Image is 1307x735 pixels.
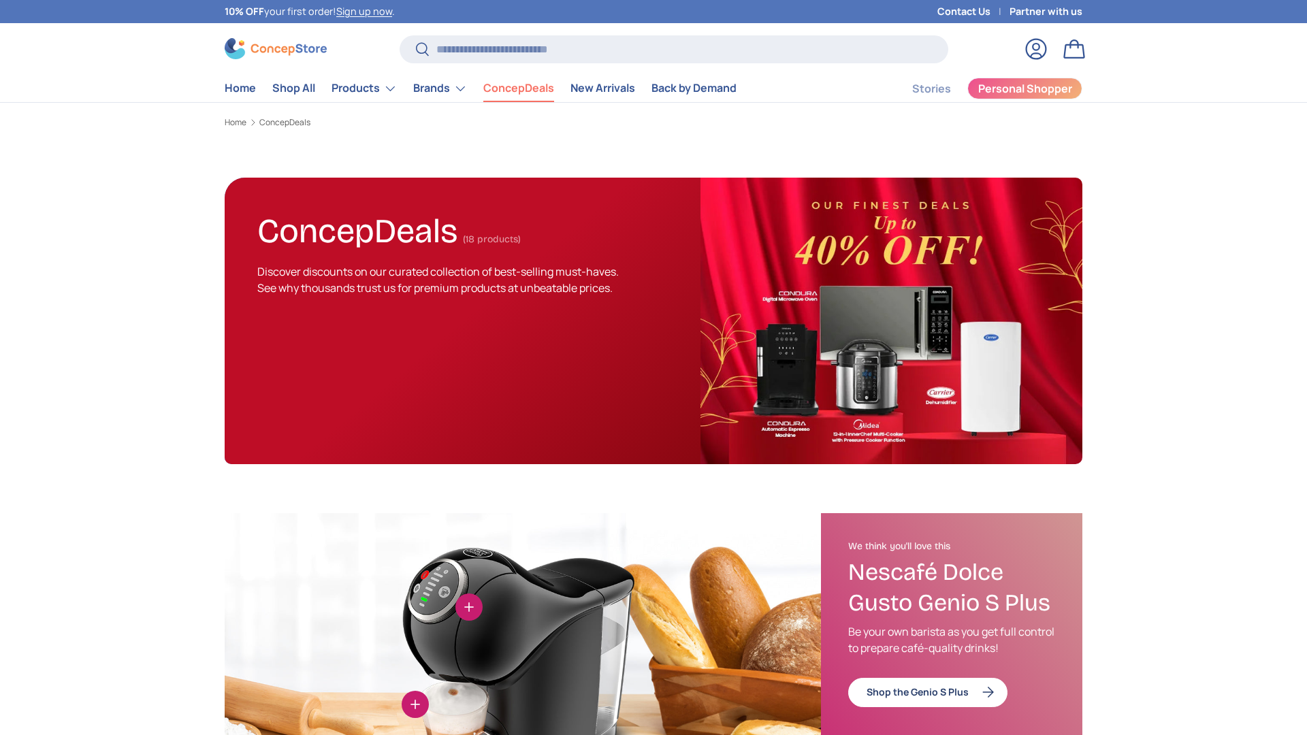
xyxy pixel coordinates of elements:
a: ConcepDeals [259,118,310,127]
a: Back by Demand [651,75,737,101]
summary: Brands [405,75,475,102]
img: ConcepStore [225,38,327,59]
a: Products [332,75,397,102]
p: your first order! . [225,4,395,19]
p: Be your own barista as you get full control to prepare café-quality drinks! [848,623,1055,656]
a: Home [225,75,256,101]
a: Brands [413,75,467,102]
a: ConcepDeals [483,75,554,101]
span: Discover discounts on our curated collection of best-selling must-haves. See why thousands trust ... [257,264,619,295]
a: Shop All [272,75,315,101]
a: Shop the Genio S Plus [848,678,1007,707]
a: Partner with us [1010,4,1082,19]
nav: Primary [225,75,737,102]
a: Contact Us [937,4,1010,19]
strong: 10% OFF [225,5,264,18]
a: Home [225,118,246,127]
nav: Secondary [880,75,1082,102]
h3: Nescafé Dolce Gusto Genio S Plus [848,557,1055,619]
h2: We think you'll love this [848,540,1055,553]
h1: ConcepDeals [257,206,457,251]
nav: Breadcrumbs [225,116,1082,129]
span: Personal Shopper [978,83,1072,94]
a: Personal Shopper [967,78,1082,99]
a: New Arrivals [570,75,635,101]
a: Stories [912,76,951,102]
a: Sign up now [336,5,392,18]
img: ConcepDeals [700,178,1082,464]
span: (18 products) [463,233,521,245]
summary: Products [323,75,405,102]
